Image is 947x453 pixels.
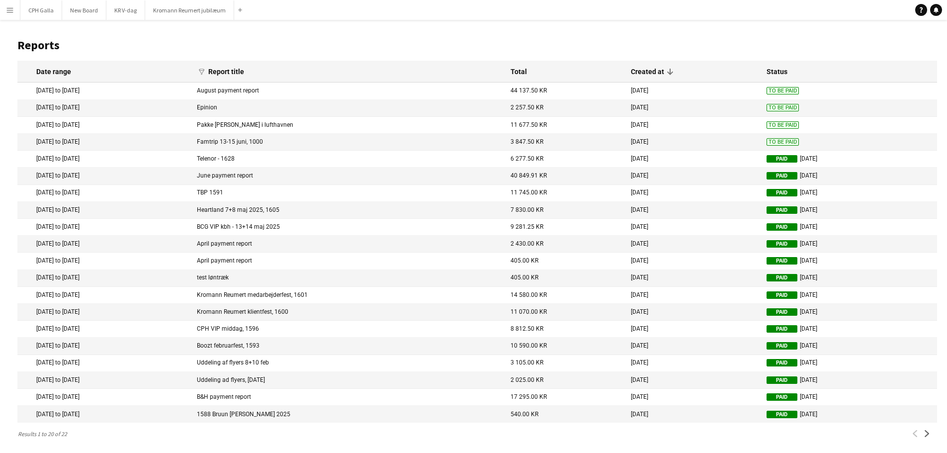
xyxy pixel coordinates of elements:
h1: Reports [17,38,937,53]
span: To Be Paid [767,87,799,94]
mat-cell: [DATE] to [DATE] [17,270,192,287]
mat-cell: [DATE] to [DATE] [17,338,192,355]
mat-cell: 3 105.00 KR [506,355,626,372]
mat-cell: [DATE] [762,219,937,236]
mat-cell: [DATE] [762,338,937,355]
mat-cell: Uddeling af flyers 8+10 feb [192,355,506,372]
mat-cell: [DATE] [762,168,937,184]
mat-cell: [DATE] to [DATE] [17,287,192,304]
span: Paid [767,325,797,333]
span: To Be Paid [767,104,799,111]
div: Date range [36,67,71,76]
mat-cell: CPH VIP middag, 1596 [192,321,506,338]
mat-cell: [DATE] to [DATE] [17,355,192,372]
span: Paid [767,274,797,281]
mat-cell: April payment report [192,253,506,270]
mat-cell: [DATE] [762,355,937,372]
mat-cell: Famtrip 13-15 juni, 1000 [192,134,506,151]
mat-cell: [DATE] [626,117,762,134]
span: Paid [767,189,797,196]
mat-cell: [DATE] to [DATE] [17,304,192,321]
mat-cell: TBP 1591 [192,185,506,202]
mat-cell: 11 677.50 KR [506,117,626,134]
mat-cell: [DATE] to [DATE] [17,372,192,389]
mat-cell: [DATE] [626,389,762,406]
mat-cell: [DATE] [626,236,762,253]
mat-cell: [DATE] [626,134,762,151]
mat-cell: [DATE] [762,406,937,423]
mat-cell: 10 590.00 KR [506,338,626,355]
mat-cell: 11 070.00 KR [506,304,626,321]
mat-cell: [DATE] [762,372,937,389]
mat-cell: [DATE] [626,355,762,372]
button: KR V-dag [106,0,145,20]
span: Paid [767,223,797,231]
mat-cell: Boozt februarfest, 1593 [192,338,506,355]
mat-cell: Heartland 7+8 maj 2025, 1605 [192,202,506,219]
mat-cell: 11 745.00 KR [506,185,626,202]
mat-cell: [DATE] to [DATE] [17,185,192,202]
span: Paid [767,257,797,265]
mat-cell: [DATE] [626,151,762,168]
span: Paid [767,155,797,163]
mat-cell: [DATE] to [DATE] [17,134,192,151]
mat-cell: Pakke [PERSON_NAME] i lufthavnen [192,117,506,134]
mat-cell: [DATE] [626,321,762,338]
div: Created at [631,67,673,76]
mat-cell: 1588 Bruun [PERSON_NAME] 2025 [192,406,506,423]
mat-cell: 2 430.00 KR [506,236,626,253]
mat-cell: [DATE] to [DATE] [17,117,192,134]
mat-cell: 540.00 KR [506,406,626,423]
div: Report title [208,67,244,76]
span: Paid [767,172,797,180]
mat-cell: 8 812.50 KR [506,321,626,338]
button: Kromann Reumert jubilæum [145,0,234,20]
mat-cell: test løntræk [192,270,506,287]
span: Paid [767,342,797,350]
mat-cell: 6 277.50 KR [506,151,626,168]
mat-cell: [DATE] [626,338,762,355]
mat-cell: August payment report [192,83,506,99]
mat-cell: [DATE] to [DATE] [17,236,192,253]
div: Total [511,67,527,76]
mat-cell: [DATE] [626,372,762,389]
mat-cell: [DATE] [762,202,937,219]
div: Report title [208,67,253,76]
span: To Be Paid [767,138,799,146]
mat-cell: [DATE] [626,304,762,321]
mat-cell: [DATE] [626,202,762,219]
mat-cell: [DATE] [762,287,937,304]
mat-cell: 405.00 KR [506,253,626,270]
span: Paid [767,393,797,401]
mat-cell: 2 257.50 KR [506,100,626,117]
mat-cell: [DATE] to [DATE] [17,406,192,423]
mat-cell: [DATE] [762,321,937,338]
mat-cell: [DATE] [626,168,762,184]
mat-cell: 40 849.91 KR [506,168,626,184]
mat-cell: BCG VIP kbh - 13+14 maj 2025 [192,219,506,236]
mat-cell: [DATE] [626,270,762,287]
mat-cell: [DATE] to [DATE] [17,83,192,99]
mat-cell: Kromann Reumert klientfest, 1600 [192,304,506,321]
span: Paid [767,240,797,248]
mat-cell: 405.00 KR [506,270,626,287]
mat-cell: [DATE] to [DATE] [17,168,192,184]
mat-cell: June payment report [192,168,506,184]
mat-cell: Epinion [192,100,506,117]
mat-cell: [DATE] to [DATE] [17,253,192,270]
mat-cell: April payment report [192,236,506,253]
mat-cell: 9 281.25 KR [506,219,626,236]
mat-cell: [DATE] [762,253,937,270]
span: To Be Paid [767,121,799,129]
mat-cell: Uddeling ad flyers, [DATE] [192,372,506,389]
div: Status [767,67,787,76]
mat-cell: 17 295.00 KR [506,389,626,406]
div: Created at [631,67,664,76]
mat-cell: 3 847.50 KR [506,134,626,151]
span: Paid [767,291,797,299]
mat-cell: [DATE] [762,389,937,406]
mat-cell: [DATE] [762,151,937,168]
mat-cell: [DATE] to [DATE] [17,389,192,406]
mat-cell: [DATE] [762,304,937,321]
mat-cell: [DATE] to [DATE] [17,202,192,219]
